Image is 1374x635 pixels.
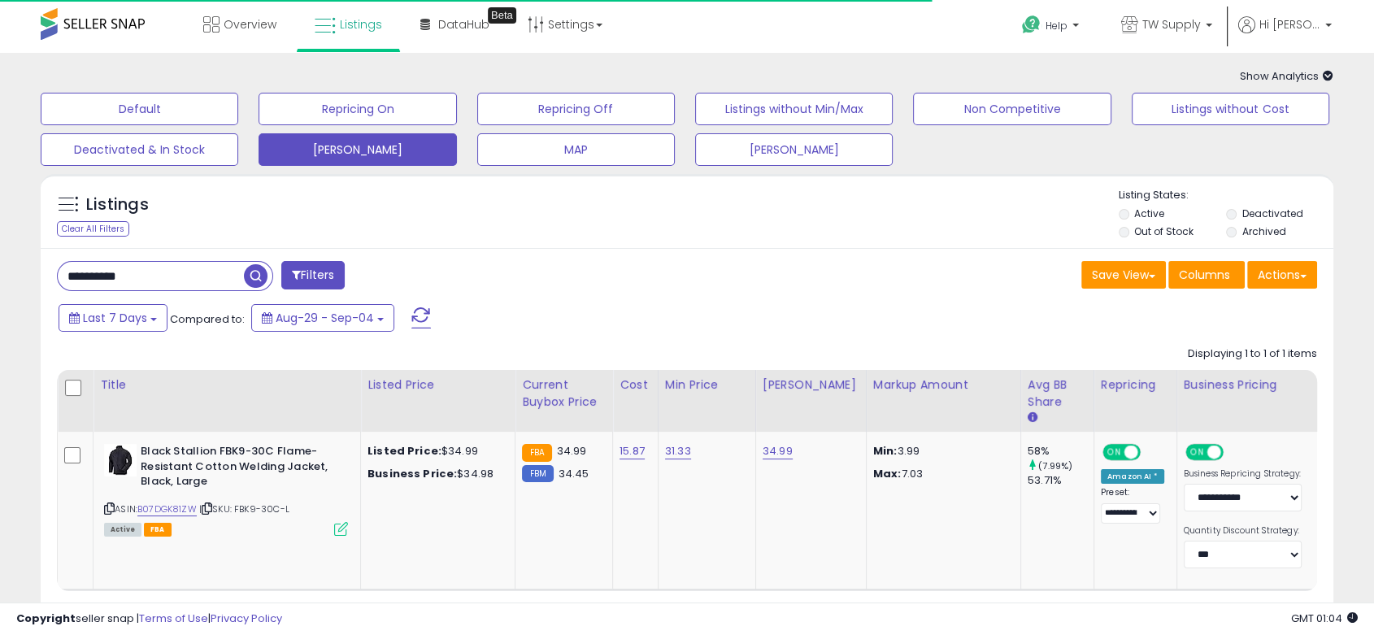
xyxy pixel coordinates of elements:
p: 3.99 [873,444,1008,459]
div: Title [100,376,354,394]
label: Archived [1242,224,1286,238]
div: Business Pricing [1184,376,1349,394]
button: Filters [281,261,345,289]
div: Amazon AI * [1101,469,1164,484]
span: Help [1046,19,1067,33]
strong: Copyright [16,611,76,626]
label: Deactivated [1242,207,1303,220]
a: Hi [PERSON_NAME] [1238,16,1332,53]
a: Help [1009,2,1095,53]
p: Listing States: [1119,188,1333,203]
div: Displaying 1 to 1 of 1 items [1188,346,1317,362]
span: OFF [1220,446,1246,459]
span: Compared to: [170,311,245,327]
strong: Min: [873,443,898,459]
span: TW Supply [1142,16,1201,33]
b: Business Price: [367,466,457,481]
div: Listed Price [367,376,508,394]
div: Min Price [665,376,749,394]
span: Last 7 Days [83,310,147,326]
span: Hi [PERSON_NAME] [1259,16,1320,33]
label: Active [1134,207,1164,220]
img: 41h3zYPAUyL._SL40_.jpg [104,444,137,476]
button: Actions [1247,261,1317,289]
h5: Listings [86,194,149,216]
span: | SKU: FBK9-30C-L [199,502,289,515]
span: Aug-29 - Sep-04 [276,310,374,326]
div: 58% [1028,444,1094,459]
div: Tooltip anchor [488,7,516,24]
span: 2025-09-12 01:04 GMT [1291,611,1358,626]
button: Save View [1081,261,1166,289]
button: Listings without Min/Max [695,93,893,125]
div: seller snap | | [16,611,282,627]
small: (7.99%) [1038,459,1072,472]
label: Business Repricing Strategy: [1184,468,1302,480]
span: All listings currently available for purchase on Amazon [104,523,141,537]
button: [PERSON_NAME] [695,133,893,166]
button: Deactivated & In Stock [41,133,238,166]
div: ASIN: [104,444,348,534]
div: Clear All Filters [57,221,129,237]
span: DataHub [438,16,489,33]
div: Avg BB Share [1028,376,1087,411]
button: Listings without Cost [1132,93,1329,125]
div: [PERSON_NAME] [763,376,859,394]
span: OFF [1138,446,1164,459]
strong: Max: [873,466,902,481]
span: 34.99 [556,443,586,459]
span: 34.45 [558,466,589,481]
a: 34.99 [763,443,793,459]
div: Current Buybox Price [522,376,606,411]
span: Listings [340,16,382,33]
i: Get Help [1021,15,1041,35]
button: Default [41,93,238,125]
button: MAP [477,133,675,166]
a: Privacy Policy [211,611,282,626]
a: Terms of Use [139,611,208,626]
button: [PERSON_NAME] [259,133,456,166]
a: 15.87 [620,443,645,459]
button: Repricing On [259,93,456,125]
div: $34.99 [367,444,502,459]
button: Non Competitive [913,93,1111,125]
small: FBM [522,465,554,482]
span: FBA [144,523,172,537]
button: Columns [1168,261,1245,289]
div: Preset: [1101,487,1164,524]
span: ON [1104,446,1124,459]
div: Markup Amount [873,376,1014,394]
div: Repricing [1101,376,1170,394]
small: FBA [522,444,552,462]
a: 31.33 [665,443,691,459]
span: ON [1187,446,1207,459]
label: Quantity Discount Strategy: [1184,525,1302,537]
div: 53.71% [1028,473,1094,488]
span: Columns [1179,267,1230,283]
button: Last 7 Days [59,304,167,332]
p: 7.03 [873,467,1008,481]
div: Cost [620,376,651,394]
button: Aug-29 - Sep-04 [251,304,394,332]
a: B07DGK81ZW [137,502,197,516]
button: Repricing Off [477,93,675,125]
label: Out of Stock [1134,224,1194,238]
span: Show Analytics [1240,68,1333,84]
b: Black Stallion FBK9-30C Flame-Resistant Cotton Welding Jacket, Black, Large [141,444,338,494]
div: $34.98 [367,467,502,481]
small: Avg BB Share. [1028,411,1037,425]
b: Listed Price: [367,443,441,459]
span: Overview [224,16,276,33]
